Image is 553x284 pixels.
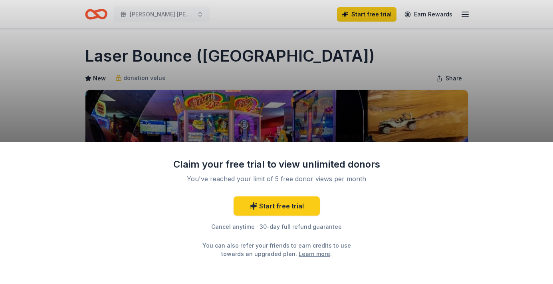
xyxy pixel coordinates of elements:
div: You can also refer your friends to earn credits to use towards an upgraded plan. . [195,241,358,258]
div: Cancel anytime · 30-day full refund guarantee [173,222,381,232]
div: You've reached your limit of 5 free donor views per month [182,174,371,184]
a: Learn more [299,250,330,258]
a: Start free trial [234,196,320,216]
div: Claim your free trial to view unlimited donors [173,158,381,171]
